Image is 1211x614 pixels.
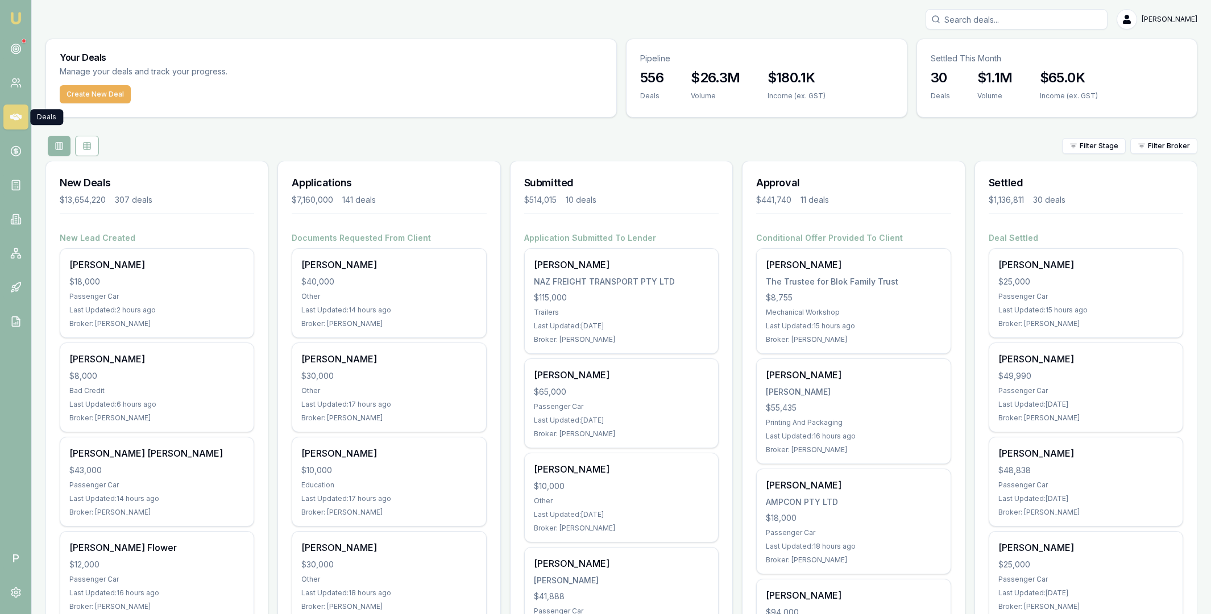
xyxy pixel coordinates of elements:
div: $18,000 [766,512,941,524]
div: Broker: [PERSON_NAME] [998,413,1173,423]
div: [PERSON_NAME] [301,352,476,366]
div: Volume [691,91,740,101]
div: Last Updated: 17 hours ago [301,494,476,503]
div: [PERSON_NAME] [534,462,709,476]
h3: $1.1M [977,69,1013,87]
h4: New Lead Created [60,232,254,244]
div: Deals [30,109,63,125]
div: Last Updated: [DATE] [998,400,1173,409]
div: Broker: [PERSON_NAME] [534,524,709,533]
p: Pipeline [640,53,893,64]
div: Last Updated: 17 hours ago [301,400,476,409]
div: [PERSON_NAME] [998,541,1173,554]
div: Last Updated: 16 hours ago [69,588,244,598]
div: [PERSON_NAME] [766,368,941,382]
div: Broker: [PERSON_NAME] [998,602,1173,611]
div: $55,435 [766,402,941,413]
div: $41,888 [534,591,709,602]
div: Last Updated: [DATE] [998,494,1173,503]
div: 30 deals [1033,194,1065,206]
div: Last Updated: [DATE] [534,416,709,425]
div: $25,000 [998,276,1173,287]
h3: Approval [756,175,951,191]
div: [PERSON_NAME] [534,557,709,570]
div: $18,000 [69,276,244,287]
span: P [3,546,28,571]
div: Broker: [PERSON_NAME] [301,508,476,517]
div: NAZ FREIGHT TRANSPORT PTY LTD [534,276,709,287]
div: [PERSON_NAME] [766,386,941,398]
p: Settled This Month [931,53,1184,64]
div: $30,000 [301,559,476,570]
span: Filter Broker [1148,141,1190,151]
h3: $180.1K [768,69,826,87]
div: Passenger Car [998,575,1173,584]
div: Deals [931,91,950,101]
h3: 556 [640,69,663,87]
div: $7,160,000 [292,194,333,206]
div: $48,838 [998,465,1173,476]
div: Last Updated: [DATE] [998,588,1173,598]
div: Other [534,496,709,506]
h3: New Deals [60,175,254,191]
div: Volume [977,91,1013,101]
div: The Trustee for Blok Family Trust [766,276,941,287]
div: [PERSON_NAME] [766,258,941,272]
button: Filter Stage [1062,138,1126,154]
div: Passenger Car [534,402,709,411]
input: Search deals [926,9,1108,30]
div: Broker: [PERSON_NAME] [69,413,244,423]
div: Printing And Packaging [766,418,941,427]
div: [PERSON_NAME] [534,368,709,382]
div: Other [301,386,476,395]
div: Education [301,481,476,490]
div: Passenger Car [998,292,1173,301]
div: $441,740 [756,194,791,206]
div: [PERSON_NAME] [69,352,244,366]
div: [PERSON_NAME] [766,478,941,492]
img: emu-icon-u.png [9,11,23,25]
div: Last Updated: 14 hours ago [69,494,244,503]
button: Create New Deal [60,85,131,103]
div: $514,015 [524,194,557,206]
div: $30,000 [301,370,476,382]
div: Last Updated: 16 hours ago [766,432,941,441]
div: [PERSON_NAME] [998,352,1173,366]
div: $1,136,811 [989,194,1024,206]
div: $10,000 [301,465,476,476]
div: [PERSON_NAME] [998,258,1173,272]
div: [PERSON_NAME] [301,258,476,272]
div: Broker: [PERSON_NAME] [301,602,476,611]
div: $40,000 [301,276,476,287]
div: Broker: [PERSON_NAME] [301,413,476,423]
div: Broker: [PERSON_NAME] [766,335,941,344]
div: $10,000 [534,481,709,492]
h4: Deal Settled [989,232,1183,244]
div: Broker: [PERSON_NAME] [766,445,941,454]
div: Broker: [PERSON_NAME] [69,508,244,517]
div: $8,000 [69,370,244,382]
h4: Application Submitted To Lender [524,232,719,244]
div: [PERSON_NAME] [534,575,709,586]
div: Broker: [PERSON_NAME] [534,335,709,344]
p: Manage your deals and track your progress. [60,65,351,78]
div: Mechanical Workshop [766,308,941,317]
h4: Documents Requested From Client [292,232,486,244]
div: [PERSON_NAME] [998,446,1173,460]
div: $12,000 [69,559,244,570]
div: Broker: [PERSON_NAME] [998,319,1173,328]
div: $13,654,220 [60,194,106,206]
div: [PERSON_NAME] [301,446,476,460]
div: Passenger Car [69,481,244,490]
div: Income (ex. GST) [1040,91,1098,101]
div: Broker: [PERSON_NAME] [301,319,476,328]
div: $43,000 [69,465,244,476]
div: [PERSON_NAME] [PERSON_NAME] [69,446,244,460]
div: AMPCON PTY LTD [766,496,941,508]
div: Broker: [PERSON_NAME] [998,508,1173,517]
div: $49,990 [998,370,1173,382]
h3: Your Deals [60,53,603,62]
div: 307 deals [115,194,152,206]
div: $115,000 [534,292,709,303]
